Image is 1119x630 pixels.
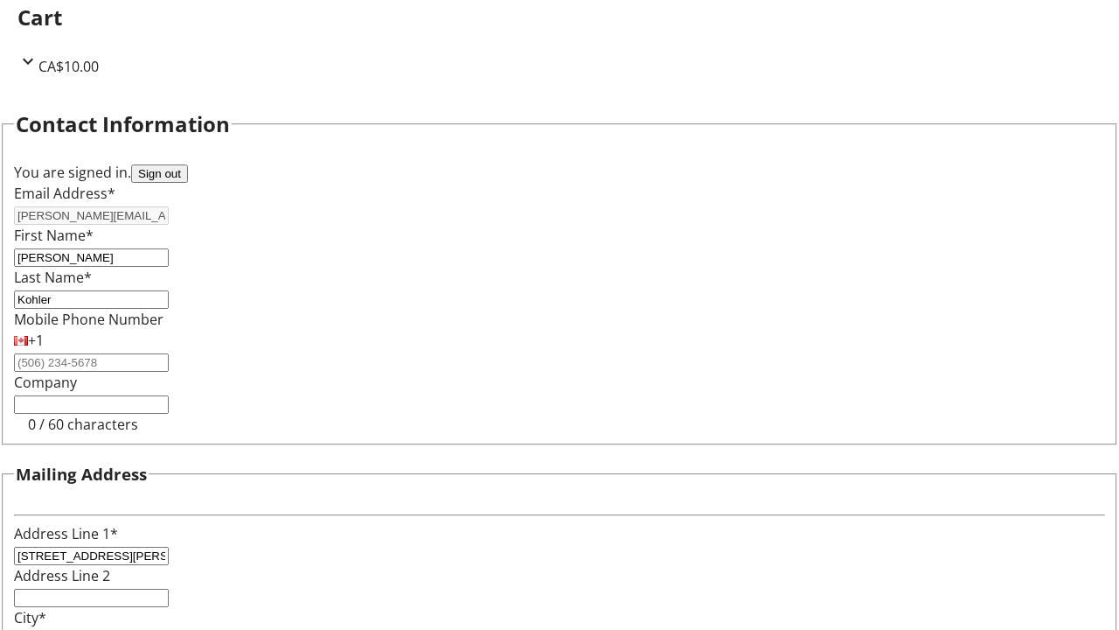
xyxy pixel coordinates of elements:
[14,373,77,392] label: Company
[28,415,138,434] tr-character-limit: 0 / 60 characters
[16,462,147,486] h3: Mailing Address
[14,608,46,627] label: City*
[14,184,115,203] label: Email Address*
[14,162,1105,183] div: You are signed in.
[14,353,169,372] input: (506) 234-5678
[14,268,92,287] label: Last Name*
[38,57,99,76] span: CA$10.00
[14,524,118,543] label: Address Line 1*
[14,547,169,565] input: Address
[131,164,188,183] button: Sign out
[17,2,1102,33] h2: Cart
[14,226,94,245] label: First Name*
[14,566,110,585] label: Address Line 2
[16,108,230,140] h2: Contact Information
[14,310,163,329] label: Mobile Phone Number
